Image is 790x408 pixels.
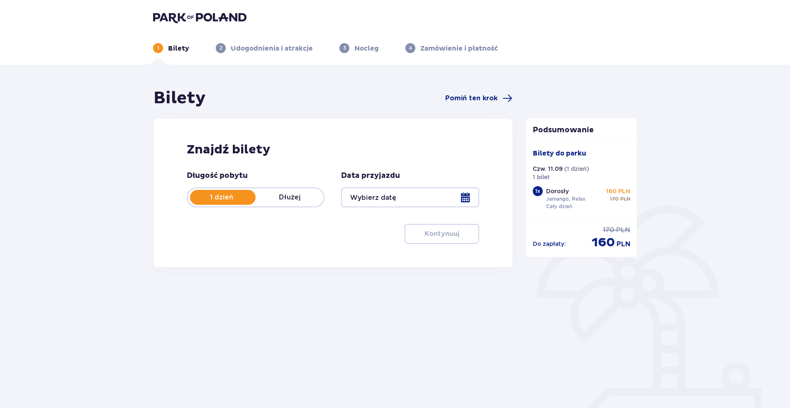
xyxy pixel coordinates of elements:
p: Nocleg [354,44,379,53]
p: Dorosły [546,187,569,195]
p: Bilety [168,44,189,53]
a: Pomiń ten krok [445,93,512,103]
p: Data przyjazdu [341,171,400,181]
h2: Znajdź bilety [187,142,479,158]
p: Bilety do parku [533,149,586,158]
p: Kontynuuj [424,229,459,238]
p: 170 [610,195,619,203]
p: 2 [219,44,222,52]
p: Do zapłaty : [533,240,566,248]
span: Pomiń ten krok [445,94,497,103]
p: 170 [603,226,614,235]
p: 3 [343,44,346,52]
p: 1 bilet [533,173,550,181]
p: Cały dzień [546,203,572,210]
p: Jamango, Relax [546,195,585,203]
p: Czw. 11.09 [533,165,563,173]
p: 1 dzień [188,193,256,202]
p: Zamówienie i płatność [420,44,498,53]
p: 160 [592,235,615,250]
p: Podsumowanie [526,125,637,135]
h1: Bilety [154,88,206,109]
p: 160 PLN [606,187,630,195]
p: PLN [620,195,630,203]
p: Dłużej [256,193,324,202]
p: Długość pobytu [187,171,248,181]
img: Park of Poland logo [153,12,246,23]
p: 1 [157,44,159,52]
p: 4 [409,44,412,52]
p: Udogodnienia i atrakcje [231,44,313,53]
p: PLN [617,240,630,249]
p: PLN [616,226,630,235]
p: ( 1 dzień ) [564,165,589,173]
button: Kontynuuj [405,224,479,244]
div: 1 x [533,186,543,196]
